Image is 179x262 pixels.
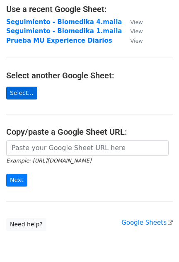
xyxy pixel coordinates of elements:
a: View [122,37,143,44]
h4: Select another Google Sheet: [6,70,173,80]
h4: Use a recent Google Sheet: [6,4,173,14]
a: Google Sheets [121,219,173,226]
small: View [130,38,143,44]
a: Need help? [6,218,46,231]
iframe: Chat Widget [138,222,179,262]
small: View [130,19,143,25]
div: Widget de chat [138,222,179,262]
a: Prueba MU Experience Diarios [6,37,112,44]
input: Paste your Google Sheet URL here [6,140,169,156]
small: Example: [URL][DOMAIN_NAME] [6,158,91,164]
a: View [122,18,143,26]
a: Seguimiento - Biomedika 4.maila [6,18,122,26]
a: View [122,27,143,35]
small: View [130,28,143,34]
input: Next [6,174,27,187]
a: Select... [6,87,37,99]
a: Seguimiento - Biomedika 1.maila [6,27,122,35]
h4: Copy/paste a Google Sheet URL: [6,127,173,137]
